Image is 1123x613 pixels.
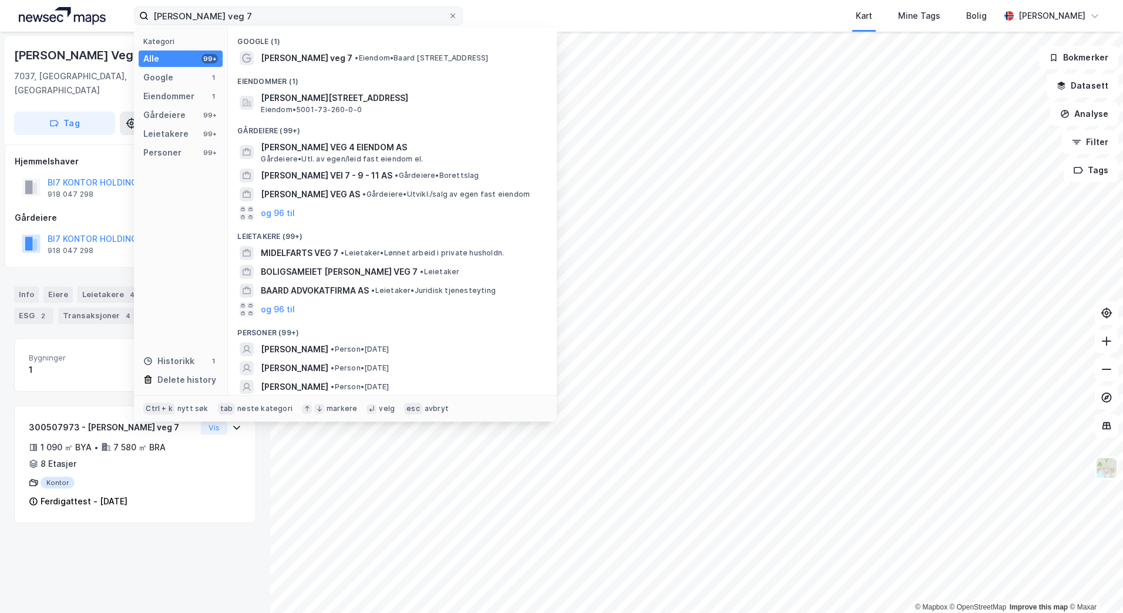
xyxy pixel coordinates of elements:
[950,603,1007,611] a: OpenStreetMap
[355,53,488,63] span: Eiendom • Baard [STREET_ADDRESS]
[177,404,209,413] div: nytt søk
[143,89,194,103] div: Eiendommer
[1064,159,1118,182] button: Tags
[261,140,543,154] span: [PERSON_NAME] VEG 4 EIENDOM AS
[420,267,423,276] span: •
[898,9,940,23] div: Mine Tags
[48,190,93,199] div: 918 047 298
[228,28,557,49] div: Google (1)
[14,69,164,97] div: 7037, [GEOGRAPHIC_DATA], [GEOGRAPHIC_DATA]
[420,267,459,277] span: Leietaker
[143,52,159,66] div: Alle
[48,246,93,255] div: 918 047 298
[331,363,389,373] span: Person • [DATE]
[261,284,369,298] span: BAARD ADVOKATFIRMA AS
[78,287,143,303] div: Leietakere
[1010,603,1068,611] a: Improve this map
[58,308,139,324] div: Transaksjoner
[209,92,218,101] div: 1
[331,382,334,391] span: •
[404,403,422,415] div: esc
[228,117,557,138] div: Gårdeiere (99+)
[1095,457,1118,479] img: Z
[341,248,504,258] span: Leietaker • Lønnet arbeid i private husholdn.
[143,146,181,160] div: Personer
[261,51,352,65] span: [PERSON_NAME] veg 7
[327,404,357,413] div: markere
[261,169,392,183] span: [PERSON_NAME] VEI 7 - 9 - 11 AS
[29,420,196,435] div: 300507973 - [PERSON_NAME] veg 7
[237,404,292,413] div: neste kategori
[1064,557,1123,613] div: Kontrollprogram for chat
[261,265,418,279] span: BOLIGSAMEIET [PERSON_NAME] VEG 7
[149,7,448,25] input: Søk på adresse, matrikkel, gårdeiere, leietakere eller personer
[14,287,39,303] div: Info
[29,353,130,363] span: Bygninger
[15,211,255,225] div: Gårdeiere
[37,310,49,322] div: 2
[143,354,194,368] div: Historikk
[14,112,115,135] button: Tag
[371,286,375,295] span: •
[261,91,543,105] span: [PERSON_NAME][STREET_ADDRESS]
[331,363,334,372] span: •
[14,46,145,65] div: [PERSON_NAME] Veg 7
[261,380,328,394] span: [PERSON_NAME]
[379,404,395,413] div: velg
[228,319,557,340] div: Personer (99+)
[362,190,530,199] span: Gårdeiere • Utvikl./salg av egen fast eiendom
[228,68,557,89] div: Eiendommer (1)
[15,154,255,169] div: Hjemmelshaver
[14,308,53,324] div: ESG
[261,206,295,220] button: og 96 til
[331,345,389,354] span: Person • [DATE]
[201,54,218,63] div: 99+
[19,7,106,25] img: logo.a4113a55bc3d86da70a041830d287a7e.svg
[261,342,328,356] span: [PERSON_NAME]
[143,403,175,415] div: Ctrl + k
[341,248,344,257] span: •
[856,9,872,23] div: Kart
[1039,46,1118,69] button: Bokmerker
[261,302,295,316] button: og 96 til
[126,289,138,301] div: 4
[1064,557,1123,613] iframe: Chat Widget
[1047,74,1118,97] button: Datasett
[29,363,130,377] div: 1
[41,440,92,454] div: 1 090 ㎡ BYA
[201,129,218,139] div: 99+
[261,187,360,201] span: [PERSON_NAME] VEG AS
[261,361,328,375] span: [PERSON_NAME]
[966,9,987,23] div: Bolig
[94,443,99,452] div: •
[1050,102,1118,126] button: Analyse
[41,494,127,508] div: Ferdigattest - [DATE]
[143,127,189,141] div: Leietakere
[331,345,334,353] span: •
[261,154,423,164] span: Gårdeiere • Utl. av egen/leid fast eiendom el.
[209,73,218,82] div: 1
[395,171,398,180] span: •
[157,373,216,387] div: Delete history
[331,382,389,392] span: Person • [DATE]
[122,310,134,322] div: 4
[201,148,218,157] div: 99+
[261,105,362,114] span: Eiendom • 5001-73-260-0-0
[261,246,338,260] span: MIDELFARTS VEG 7
[43,287,73,303] div: Eiere
[143,108,186,122] div: Gårdeiere
[355,53,358,62] span: •
[41,457,76,471] div: 8 Etasjer
[143,37,223,46] div: Kategori
[395,171,479,180] span: Gårdeiere • Borettslag
[218,403,236,415] div: tab
[1062,130,1118,154] button: Filter
[201,110,218,120] div: 99+
[425,404,449,413] div: avbryt
[201,420,227,435] button: Vis
[209,356,218,366] div: 1
[113,440,166,454] div: 7 580 ㎡ BRA
[143,70,173,85] div: Google
[371,286,496,295] span: Leietaker • Juridisk tjenesteyting
[362,190,366,198] span: •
